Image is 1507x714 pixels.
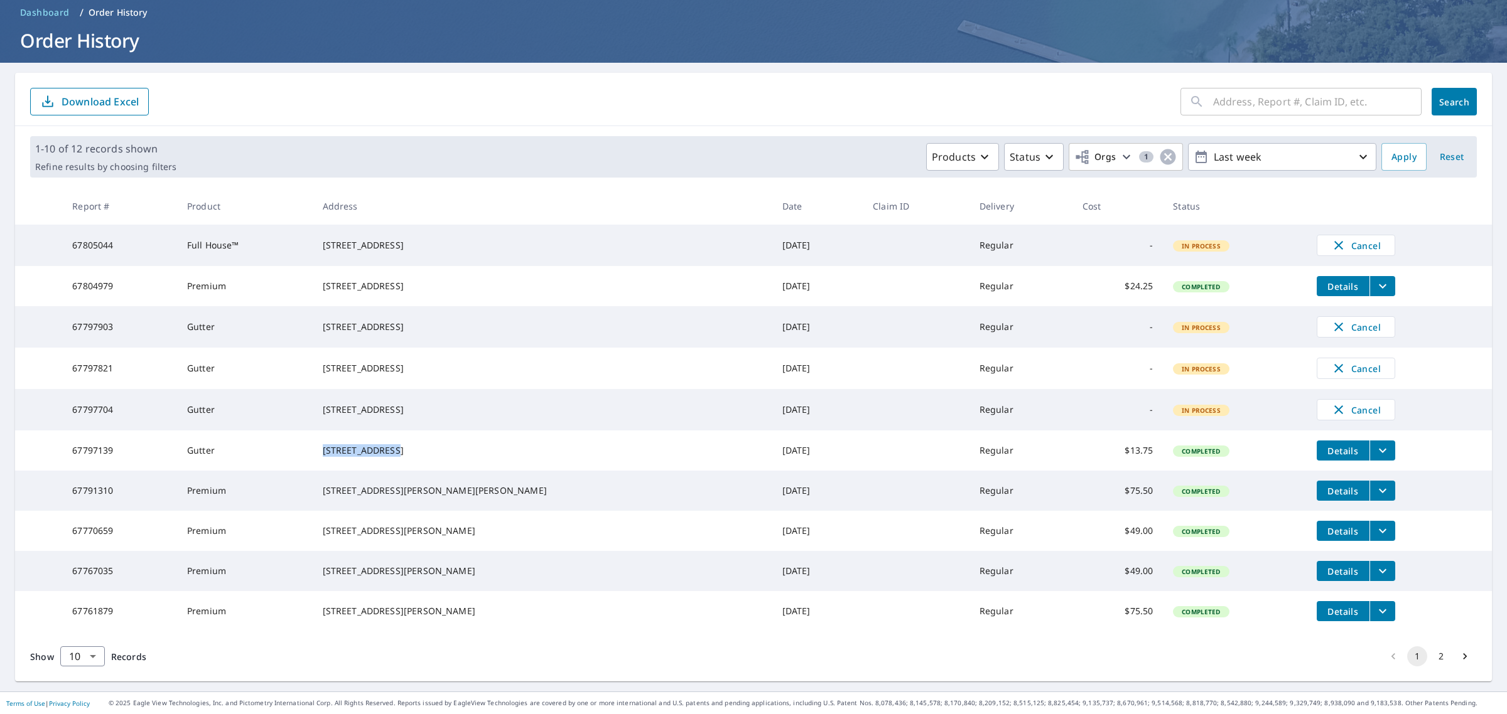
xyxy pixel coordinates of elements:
span: Completed [1174,527,1228,536]
p: Refine results by choosing filters [35,161,176,173]
span: Show [30,651,54,663]
span: Details [1324,525,1362,537]
td: Regular [970,225,1072,266]
td: [DATE] [772,430,863,471]
span: Completed [1174,607,1228,616]
td: $49.00 [1072,511,1164,551]
div: [STREET_ADDRESS][PERSON_NAME] [323,525,762,537]
span: In Process [1174,406,1228,415]
span: Records [111,651,146,663]
th: Address [313,188,772,225]
th: Product [177,188,313,225]
p: | [6,700,90,707]
div: Show 10 records [60,646,105,666]
span: Details [1324,280,1362,292]
span: Cancel [1330,319,1382,334]
button: Last week [1188,143,1376,171]
div: [STREET_ADDRESS] [323,444,762,457]
button: filesDropdownBtn-67797139 [1369,440,1395,461]
td: Regular [970,266,1072,306]
button: detailsBtn-67804979 [1317,276,1369,296]
span: Cancel [1330,402,1382,417]
button: Go to next page [1455,646,1475,666]
button: detailsBtn-67770659 [1317,521,1369,541]
span: In Process [1174,242,1228,250]
td: 67797821 [62,348,177,389]
span: Completed [1174,567,1228,576]
td: [DATE] [772,306,863,348]
th: Cost [1072,188,1164,225]
td: $13.75 [1072,430,1164,471]
td: Premium [177,266,313,306]
td: 67797704 [62,389,177,430]
th: Status [1163,188,1306,225]
td: $49.00 [1072,551,1164,591]
button: Orgs1 [1069,143,1183,171]
td: Gutter [177,430,313,471]
th: Claim ID [863,188,970,225]
span: In Process [1174,323,1228,332]
td: Regular [970,348,1072,389]
span: Cancel [1330,238,1382,253]
td: Regular [970,511,1072,551]
a: Dashboard [15,3,75,23]
button: Reset [1432,143,1472,171]
td: $75.50 [1072,591,1164,631]
span: Completed [1174,282,1228,291]
nav: breadcrumb [15,3,1492,23]
span: In Process [1174,365,1228,373]
span: Orgs [1074,149,1116,165]
button: filesDropdownBtn-67761879 [1369,601,1395,621]
button: filesDropdownBtn-67791310 [1369,481,1395,501]
button: Download Excel [30,88,149,115]
td: Premium [177,511,313,551]
button: Cancel [1317,235,1395,256]
p: © 2025 Eagle View Technologies, Inc. and Pictometry International Corp. All Rights Reserved. Repo... [109,698,1501,708]
td: [DATE] [772,389,863,430]
td: [DATE] [772,591,863,631]
td: $75.50 [1072,471,1164,511]
button: Cancel [1317,399,1395,420]
span: Search [1442,96,1467,108]
button: Apply [1381,143,1427,171]
div: [STREET_ADDRESS][PERSON_NAME] [323,565,762,577]
td: 67804979 [62,266,177,306]
div: 10 [60,639,105,674]
button: Status [1004,143,1064,171]
button: Go to page 2 [1431,646,1451,666]
button: detailsBtn-67761879 [1317,601,1369,621]
a: Privacy Policy [49,699,90,708]
span: Dashboard [20,6,70,19]
td: 67797139 [62,430,177,471]
div: [STREET_ADDRESS][PERSON_NAME] [323,605,762,617]
div: [STREET_ADDRESS] [323,280,762,292]
td: Premium [177,551,313,591]
td: Premium [177,591,313,631]
td: [DATE] [772,266,863,306]
p: Status [1010,149,1040,164]
h1: Order History [15,28,1492,53]
span: Completed [1174,487,1228,496]
div: [STREET_ADDRESS] [323,239,762,252]
button: Products [926,143,999,171]
span: Cancel [1330,361,1382,376]
td: Regular [970,306,1072,348]
td: [DATE] [772,551,863,591]
td: Gutter [177,348,313,389]
div: [STREET_ADDRESS][PERSON_NAME][PERSON_NAME] [323,484,762,497]
button: filesDropdownBtn-67767035 [1369,561,1395,581]
td: Regular [970,551,1072,591]
th: Delivery [970,188,1072,225]
td: Regular [970,471,1072,511]
td: 67805044 [62,225,177,266]
button: Cancel [1317,316,1395,338]
button: filesDropdownBtn-67804979 [1369,276,1395,296]
button: filesDropdownBtn-67770659 [1369,521,1395,541]
p: Last week [1209,146,1356,168]
div: [STREET_ADDRESS] [323,362,762,375]
td: - [1072,306,1164,348]
button: detailsBtn-67791310 [1317,481,1369,501]
td: Gutter [177,389,313,430]
button: Search [1432,88,1477,115]
td: Regular [970,430,1072,471]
